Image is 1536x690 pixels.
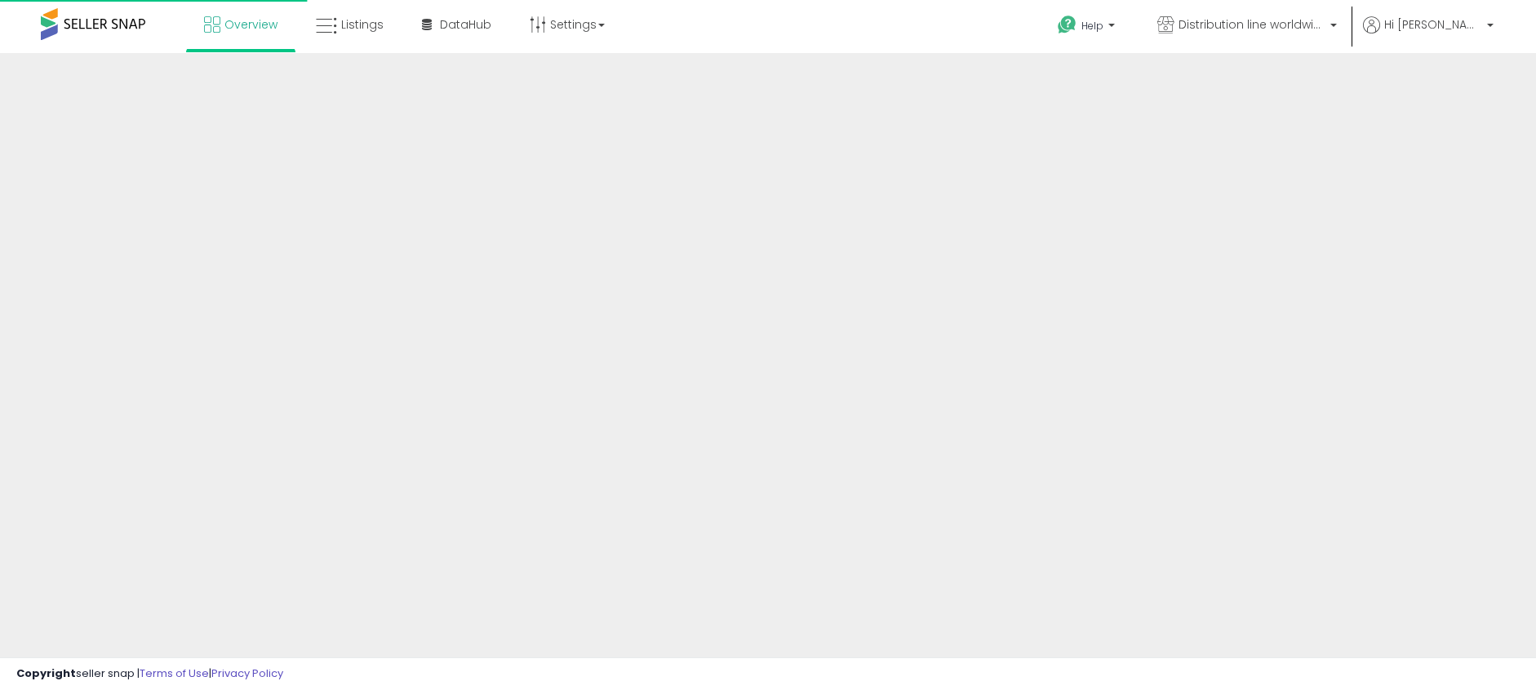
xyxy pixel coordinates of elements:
span: Overview [224,16,277,33]
strong: Copyright [16,666,76,681]
a: Privacy Policy [211,666,283,681]
i: Get Help [1057,15,1077,35]
a: Help [1045,2,1131,53]
div: seller snap | | [16,666,283,682]
span: Help [1081,19,1103,33]
a: Terms of Use [140,666,209,681]
span: Listings [341,16,384,33]
span: Hi [PERSON_NAME] [1384,16,1482,33]
a: Hi [PERSON_NAME] [1363,16,1494,53]
span: DataHub [440,16,491,33]
span: Distribution line worldwide ([GEOGRAPHIC_DATA]) [1179,16,1325,33]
